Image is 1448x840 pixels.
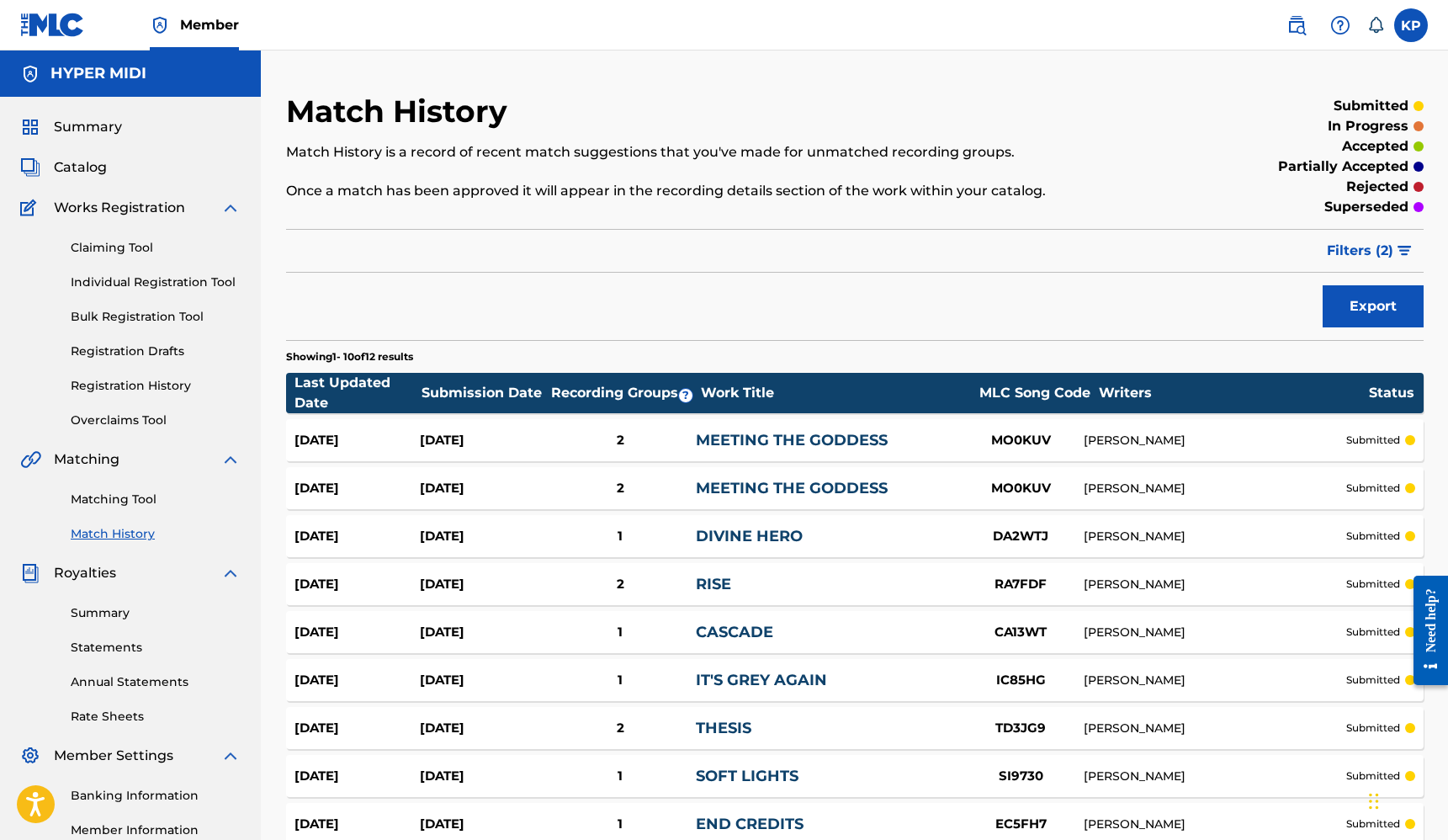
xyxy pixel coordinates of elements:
[1394,8,1428,42] div: User Menu
[420,767,545,786] div: [DATE]
[1084,576,1345,593] div: [PERSON_NAME]
[420,431,545,450] div: [DATE]
[957,431,1084,450] div: MO0KUV
[294,815,420,834] div: [DATE]
[220,198,241,218] img: expand
[294,575,420,594] div: [DATE]
[20,64,40,84] img: Accounts
[1084,432,1345,449] div: [PERSON_NAME]
[545,623,696,642] div: 1
[1084,672,1345,689] div: [PERSON_NAME]
[696,623,773,641] a: CASCADE
[957,527,1084,546] div: DA2WTJ
[71,604,241,622] a: Summary
[1401,563,1448,699] iframe: Resource Center
[20,449,41,470] img: Matching
[1367,17,1384,34] div: Notifications
[54,746,173,766] span: Member Settings
[1364,759,1448,840] div: Chat Widget
[957,671,1084,690] div: IC85HG
[957,575,1084,594] div: RA7FDF
[20,563,40,583] img: Royalties
[71,274,241,291] a: Individual Registration Tool
[20,117,40,137] img: Summary
[71,639,241,657] a: Statements
[71,308,241,326] a: Bulk Registration Tool
[220,746,241,766] img: expand
[545,815,696,834] div: 1
[696,815,804,833] a: END CREDITS
[972,383,1098,403] div: MLC Song Code
[20,157,40,178] img: Catalog
[71,377,241,395] a: Registration History
[286,93,516,130] h2: Match History
[71,821,241,839] a: Member Information
[1328,116,1408,136] p: in progress
[1346,673,1400,688] p: submitted
[1278,157,1408,177] p: partially accepted
[71,412,241,429] a: Overclaims Tool
[957,623,1084,642] div: CA13WT
[1346,433,1400,448] p: submitted
[545,431,696,450] div: 2
[679,389,692,402] span: ?
[1346,625,1400,640] p: submitted
[71,673,241,691] a: Annual Statements
[545,719,696,738] div: 2
[220,449,241,470] img: expand
[20,157,107,178] a: CatalogCatalog
[696,575,731,593] a: RISE
[1323,8,1357,42] div: Help
[20,117,122,137] a: SummarySummary
[545,767,696,786] div: 1
[71,525,241,543] a: Match History
[1334,96,1408,116] p: submitted
[286,349,413,364] p: Showing 1 - 10 of 12 results
[54,117,122,137] span: Summary
[1346,720,1400,736] p: submitted
[422,383,548,403] div: Submission Date
[54,449,119,470] span: Matching
[1324,197,1408,217] p: superseded
[20,13,85,37] img: MLC Logo
[545,671,696,690] div: 1
[1084,768,1345,785] div: [PERSON_NAME]
[286,142,1162,162] p: Match History is a record of recent match suggestions that you've made for unmatched recording gr...
[71,708,241,726] a: Rate Sheets
[294,431,420,450] div: [DATE]
[696,671,827,689] a: IT'S GREY AGAIN
[420,671,545,690] div: [DATE]
[696,719,751,737] a: THESIS
[294,719,420,738] div: [DATE]
[294,623,420,642] div: [DATE]
[1369,383,1414,403] div: Status
[71,239,241,257] a: Claiming Tool
[420,527,545,546] div: [DATE]
[54,157,107,178] span: Catalog
[957,815,1084,834] div: EC5FH7
[1084,528,1345,545] div: [PERSON_NAME]
[220,563,241,583] img: expand
[180,15,239,35] span: Member
[150,15,170,35] img: Top Rightsholder
[50,64,146,83] h5: HYPER MIDI
[1330,15,1350,35] img: help
[71,343,241,360] a: Registration Drafts
[420,479,545,498] div: [DATE]
[957,479,1084,498] div: MO0KUV
[294,767,420,786] div: [DATE]
[1369,776,1379,827] div: Drag
[71,491,241,508] a: Matching Tool
[1346,481,1400,496] p: submitted
[1346,768,1400,784] p: submitted
[1323,285,1424,327] button: Export
[1099,383,1368,403] div: Writers
[54,198,185,218] span: Works Registration
[294,479,420,498] div: [DATE]
[1084,816,1345,833] div: [PERSON_NAME]
[420,815,545,834] div: [DATE]
[696,767,798,785] a: SOFT LIGHTS
[545,527,696,546] div: 1
[696,527,803,545] a: DIVINE HERO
